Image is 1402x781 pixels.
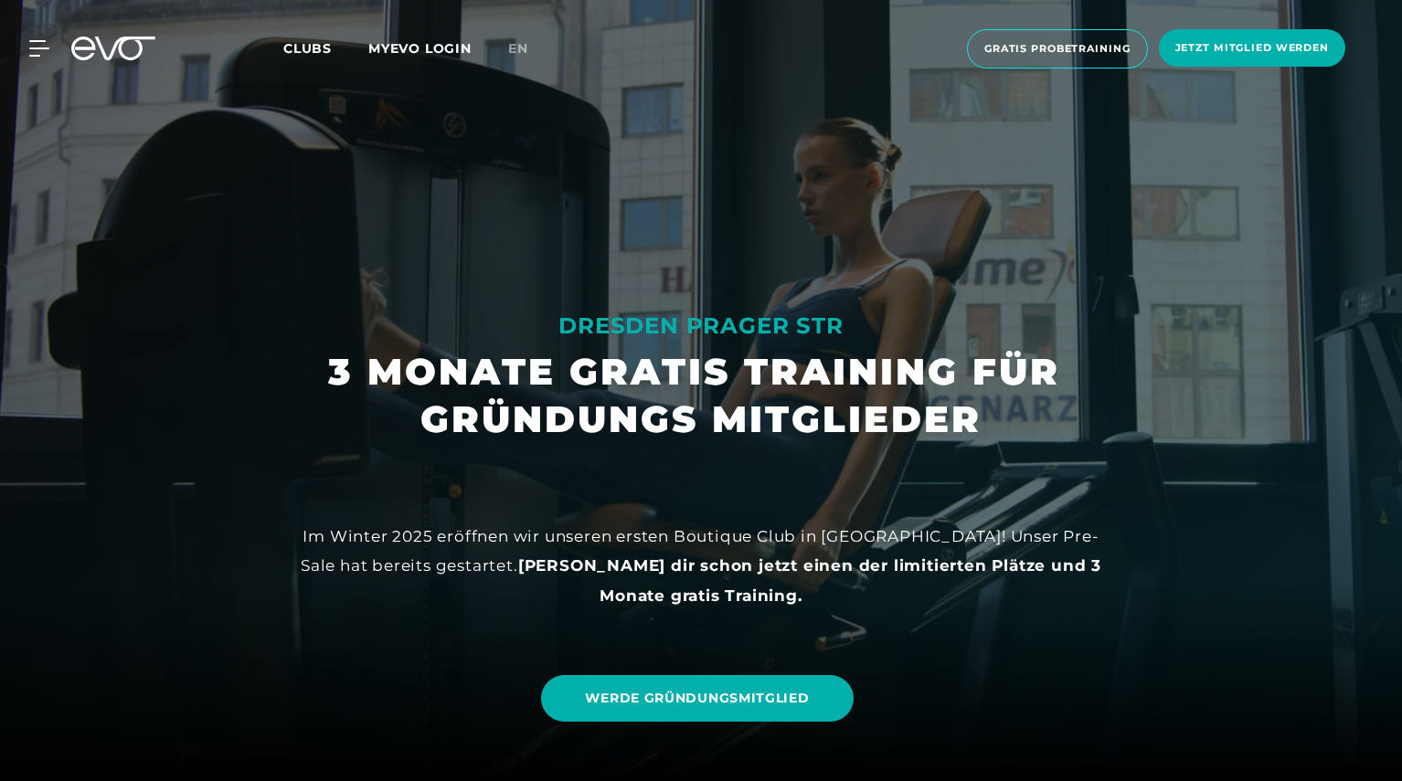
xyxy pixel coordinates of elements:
[984,41,1131,57] span: Gratis Probetraining
[961,29,1153,69] a: Gratis Probetraining
[328,348,1074,443] h1: 3 MONATE GRATIS TRAINING FÜR GRÜNDUNGS MITGLIEDER
[585,689,809,708] span: WERDE GRÜNDUNGSMITGLIED
[1175,40,1329,56] span: Jetzt Mitglied werden
[508,40,528,57] span: en
[328,311,1074,341] div: DRESDEN PRAGER STR
[283,40,332,57] span: Clubs
[368,40,472,57] a: MYEVO LOGIN
[508,38,550,59] a: en
[541,675,853,722] a: WERDE GRÜNDUNGSMITGLIED
[518,556,1101,604] strong: [PERSON_NAME] dir schon jetzt einen der limitierten Plätze und 3 Monate gratis Training.
[1153,29,1351,69] a: Jetzt Mitglied werden
[290,522,1112,610] div: Im Winter 2025 eröffnen wir unseren ersten Boutique Club in [GEOGRAPHIC_DATA]! Unser Pre-Sale hat...
[283,39,368,57] a: Clubs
